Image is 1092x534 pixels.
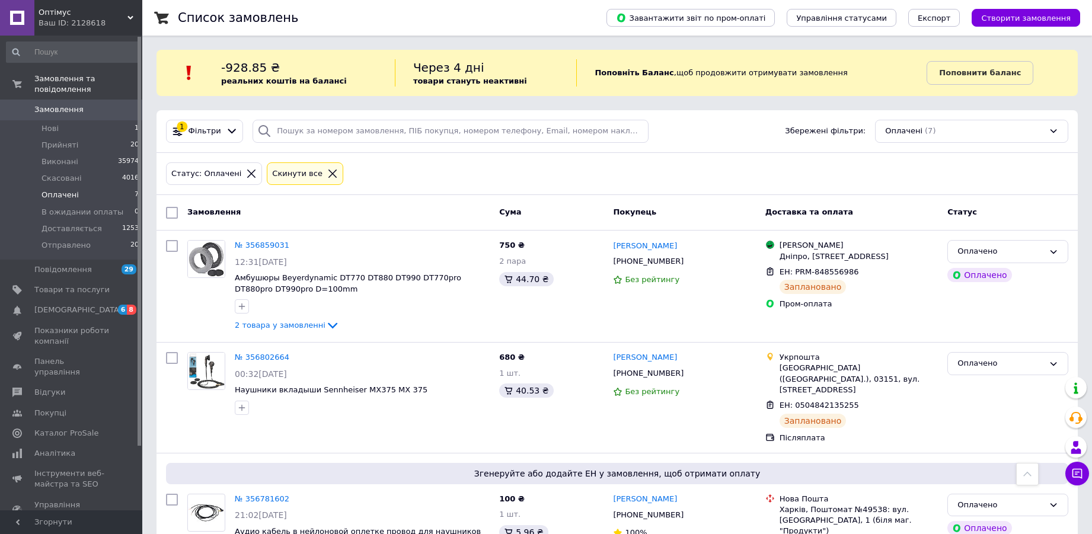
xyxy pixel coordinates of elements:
[939,68,1021,77] b: Поповнити баланс
[235,273,461,293] a: Амбушюры Beyerdynamic DT770 DT880 DT990 DT770pro DT880pro DT990pro D=100mm
[34,408,66,418] span: Покупці
[135,190,139,200] span: 7
[796,14,887,23] span: Управління статусами
[235,321,340,330] a: 2 товара у замовленні
[122,223,139,234] span: 1253
[235,510,287,520] span: 21:02[DATE]
[41,156,78,167] span: Виконані
[235,321,325,330] span: 2 товара у замовленні
[499,207,521,216] span: Cума
[235,257,287,267] span: 12:31[DATE]
[499,369,521,378] span: 1 шт.
[177,121,187,132] div: 1
[34,428,98,439] span: Каталог ProSale
[785,126,866,137] span: Збережені фільтри:
[253,120,649,143] input: Пошук за номером замовлення, ПІБ покупця, номером телефону, Email, номером накладної
[6,41,140,63] input: Пошук
[34,73,142,95] span: Замовлення та повідомлення
[595,68,673,77] b: Поповніть Баланс
[189,126,221,137] span: Фільтри
[918,14,951,23] span: Експорт
[780,494,938,504] div: Нова Пошта
[616,12,765,23] span: Завантажити звіт по пром-оплаті
[34,356,110,378] span: Панель управління
[34,325,110,347] span: Показники роботи компанії
[499,510,521,519] span: 1 шт.
[235,494,289,503] a: № 356781602
[787,9,896,27] button: Управління статусами
[118,156,139,167] span: 35974
[613,494,677,505] a: [PERSON_NAME]
[235,241,289,250] a: № 356859031
[130,140,139,151] span: 20
[499,241,525,250] span: 750 ₴
[135,207,139,218] span: 0
[780,414,847,428] div: Заплановано
[499,353,525,362] span: 680 ₴
[178,11,298,25] h1: Список замовлень
[780,401,859,410] span: ЕН: 0504842135255
[187,207,241,216] span: Замовлення
[34,448,75,459] span: Аналітика
[625,275,679,284] span: Без рейтингу
[499,494,525,503] span: 100 ₴
[576,59,927,87] div: , щоб продовжити отримувати замовлення
[780,280,847,294] div: Заплановано
[908,9,960,27] button: Експорт
[34,284,110,295] span: Товари та послуги
[960,13,1080,22] a: Створити замовлення
[780,251,938,262] div: Дніпро, [STREET_ADDRESS]
[122,173,139,184] span: 4016
[625,387,679,396] span: Без рейтингу
[606,9,775,27] button: Завантажити звіт по пром-оплаті
[925,126,935,135] span: (7)
[221,76,347,85] b: реальних коштів на балансі
[188,498,225,527] img: Фото товару
[221,60,280,75] span: -928.85 ₴
[235,385,427,394] a: Наушники вкладыши Sennheiser MX375 MX 375
[41,123,59,134] span: Нові
[780,240,938,251] div: [PERSON_NAME]
[34,305,122,315] span: [DEMOGRAPHIC_DATA]
[41,190,79,200] span: Оплачені
[499,272,553,286] div: 44.70 ₴
[187,240,225,278] a: Фото товару
[187,352,225,390] a: Фото товару
[235,369,287,379] span: 00:32[DATE]
[188,241,225,277] img: Фото товару
[235,353,289,362] a: № 356802664
[499,383,553,398] div: 40.53 ₴
[188,353,225,389] img: Фото товару
[972,9,1080,27] button: Створити замовлення
[413,76,527,85] b: товари стануть неактивні
[499,257,526,266] span: 2 пара
[413,60,484,75] span: Через 4 дні
[135,123,139,134] span: 1
[41,140,78,151] span: Прийняті
[270,168,325,180] div: Cкинути все
[34,500,110,521] span: Управління сайтом
[947,268,1011,282] div: Оплачено
[127,305,136,315] span: 8
[171,468,1064,479] span: Згенеруйте або додайте ЕН у замовлення, щоб отримати оплату
[34,468,110,490] span: Інструменти веб-майстра та SEO
[780,299,938,309] div: Пром-оплата
[613,207,656,216] span: Покупець
[122,264,136,274] span: 29
[957,499,1044,511] div: Оплачено
[34,387,65,398] span: Відгуки
[180,64,198,82] img: :exclamation:
[927,61,1033,85] a: Поповнити баланс
[780,363,938,395] div: [GEOGRAPHIC_DATA] ([GEOGRAPHIC_DATA].), 03151, вул. [STREET_ADDRESS]
[41,207,123,218] span: В ожидании оплаты
[780,352,938,363] div: Укрпошта
[885,126,922,137] span: Оплачені
[613,257,684,266] span: [PHONE_NUMBER]
[41,223,102,234] span: Доставляється
[187,494,225,532] a: Фото товару
[780,267,859,276] span: ЕН: PRM-848556986
[41,173,82,184] span: Скасовані
[39,18,142,28] div: Ваш ID: 2128618
[41,240,91,251] span: Отправлено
